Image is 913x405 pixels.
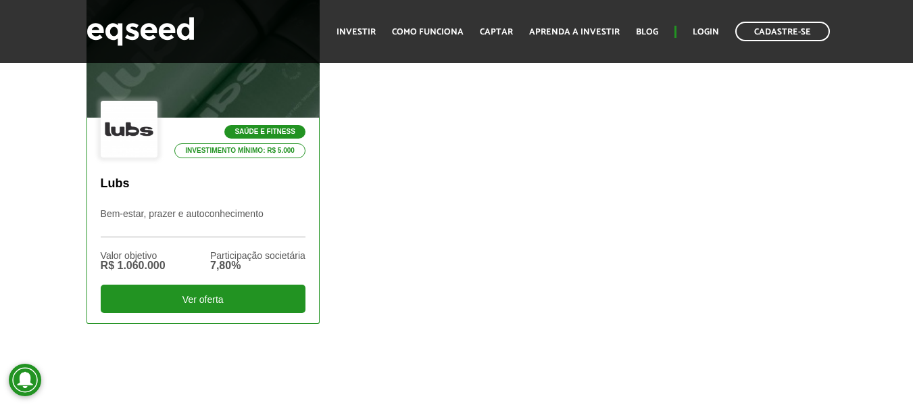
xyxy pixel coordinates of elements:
[210,260,305,271] div: 7,80%
[87,14,195,49] img: EqSeed
[636,28,658,37] a: Blog
[101,251,166,260] div: Valor objetivo
[735,22,830,41] a: Cadastre-se
[101,260,166,271] div: R$ 1.060.000
[174,143,305,158] p: Investimento mínimo: R$ 5.000
[337,28,376,37] a: Investir
[392,28,464,37] a: Como funciona
[480,28,513,37] a: Captar
[529,28,620,37] a: Aprenda a investir
[101,176,305,191] p: Lubs
[224,125,305,139] p: Saúde e Fitness
[101,285,305,313] div: Ver oferta
[101,208,305,237] p: Bem-estar, prazer e autoconhecimento
[693,28,719,37] a: Login
[210,251,305,260] div: Participação societária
